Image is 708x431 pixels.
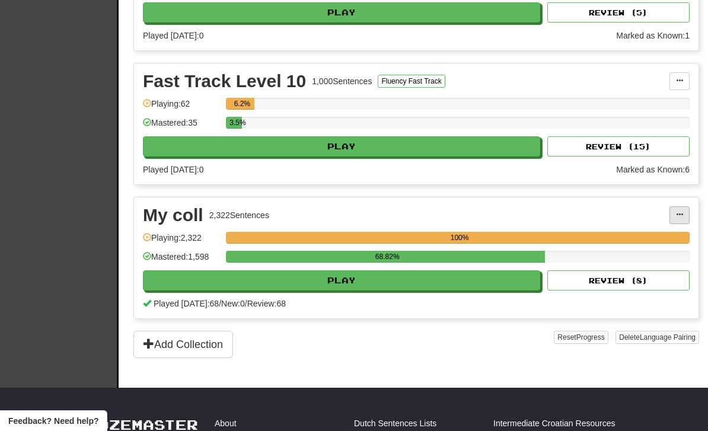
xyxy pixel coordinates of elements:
button: ResetProgress [554,331,608,344]
span: / [245,299,247,308]
div: Fast Track Level 10 [143,72,306,90]
div: Marked as Known: 1 [616,30,690,41]
span: Played [DATE]: 0 [143,165,203,174]
div: Mastered: 1,598 [143,251,220,270]
button: DeleteLanguage Pairing [615,331,699,344]
span: Review: 68 [247,299,286,308]
span: New: 0 [221,299,245,308]
a: Intermediate Croatian Resources [493,417,615,429]
button: Play [143,136,540,157]
div: 2,322 Sentences [209,209,269,221]
span: Open feedback widget [8,415,98,427]
span: Played [DATE]: 68 [154,299,219,308]
span: / [219,299,221,308]
div: Marked as Known: 6 [616,164,690,175]
div: Playing: 2,322 [143,232,220,251]
button: Play [143,2,540,23]
div: Mastered: 35 [143,117,220,136]
a: Dutch Sentences Lists [354,417,436,429]
div: My coll [143,206,203,224]
a: About [215,417,237,429]
div: 68.82% [229,251,545,263]
button: Review (5) [547,2,690,23]
button: Add Collection [133,331,233,358]
div: 3.5% [229,117,242,129]
span: Language Pairing [640,333,696,341]
button: Play [143,270,540,290]
button: Fluency Fast Track [378,75,445,88]
div: Playing: 62 [143,98,220,117]
div: 1,000 Sentences [312,75,372,87]
button: Review (15) [547,136,690,157]
span: Progress [576,333,605,341]
span: Played [DATE]: 0 [143,31,203,40]
button: Review (8) [547,270,690,290]
div: 100% [229,232,690,244]
div: 6.2% [229,98,254,110]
